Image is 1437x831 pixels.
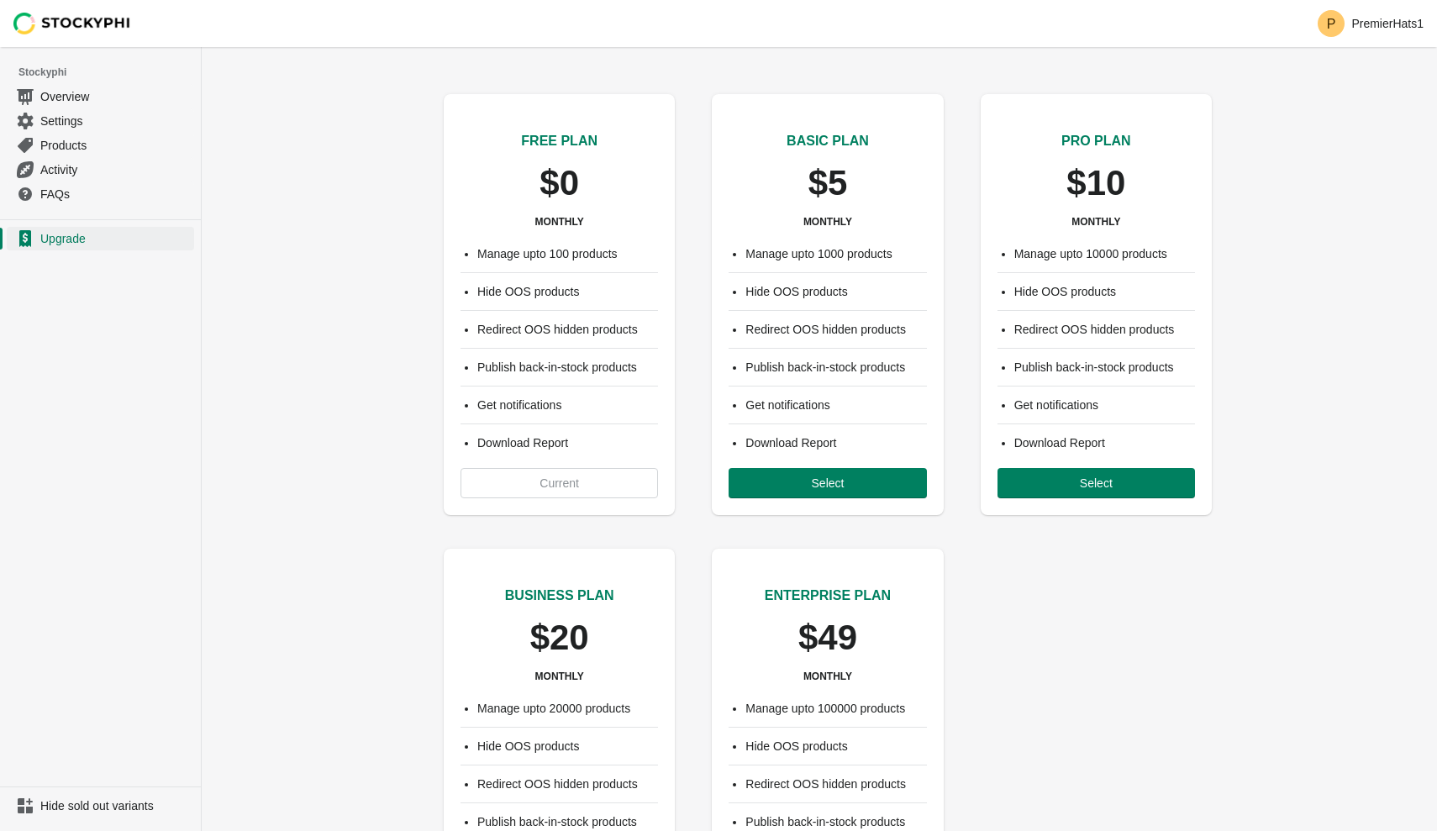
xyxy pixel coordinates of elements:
[745,245,926,262] li: Manage upto 1000 products
[7,133,194,157] a: Products
[1071,215,1120,229] h3: MONTHLY
[745,397,926,413] li: Get notifications
[745,738,926,755] li: Hide OOS products
[40,186,191,202] span: FAQs
[1014,321,1195,338] li: Redirect OOS hidden products
[40,797,191,814] span: Hide sold out variants
[745,359,926,376] li: Publish back-in-stock products
[1080,476,1113,490] span: Select
[477,283,658,300] li: Hide OOS products
[1014,397,1195,413] li: Get notifications
[477,738,658,755] li: Hide OOS products
[808,165,848,202] p: $5
[521,134,597,148] span: FREE PLAN
[477,359,658,376] li: Publish back-in-stock products
[812,476,845,490] span: Select
[40,113,191,129] span: Settings
[7,227,194,250] a: Upgrade
[7,108,194,133] a: Settings
[1327,17,1336,31] text: P
[765,588,891,602] span: ENTERPRISE PLAN
[535,670,584,683] h3: MONTHLY
[1014,245,1195,262] li: Manage upto 10000 products
[477,434,658,451] li: Download Report
[745,321,926,338] li: Redirect OOS hidden products
[477,813,658,830] li: Publish back-in-stock products
[1014,283,1195,300] li: Hide OOS products
[787,134,869,148] span: BASIC PLAN
[1061,134,1131,148] span: PRO PLAN
[1311,7,1430,40] button: Avatar with initials PPremierHats1
[803,215,852,229] h3: MONTHLY
[40,230,191,247] span: Upgrade
[803,670,852,683] h3: MONTHLY
[40,137,191,154] span: Products
[13,13,131,34] img: Stockyphi
[745,434,926,451] li: Download Report
[477,321,658,338] li: Redirect OOS hidden products
[1014,434,1195,451] li: Download Report
[798,619,857,656] p: $49
[745,813,926,830] li: Publish back-in-stock products
[7,794,194,818] a: Hide sold out variants
[7,157,194,181] a: Activity
[477,700,658,717] li: Manage upto 20000 products
[997,468,1195,498] button: Select
[1351,17,1424,30] p: PremierHats1
[540,165,579,202] p: $0
[745,776,926,792] li: Redirect OOS hidden products
[7,84,194,108] a: Overview
[40,88,191,105] span: Overview
[745,700,926,717] li: Manage upto 100000 products
[477,245,658,262] li: Manage upto 100 products
[530,619,589,656] p: $20
[1066,165,1125,202] p: $10
[7,181,194,206] a: FAQs
[1014,359,1195,376] li: Publish back-in-stock products
[477,776,658,792] li: Redirect OOS hidden products
[505,588,614,602] span: BUSINESS PLAN
[535,215,584,229] h3: MONTHLY
[1318,10,1345,37] span: Avatar with initials P
[40,161,191,178] span: Activity
[745,283,926,300] li: Hide OOS products
[477,397,658,413] li: Get notifications
[18,64,201,81] span: Stockyphi
[729,468,926,498] button: Select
